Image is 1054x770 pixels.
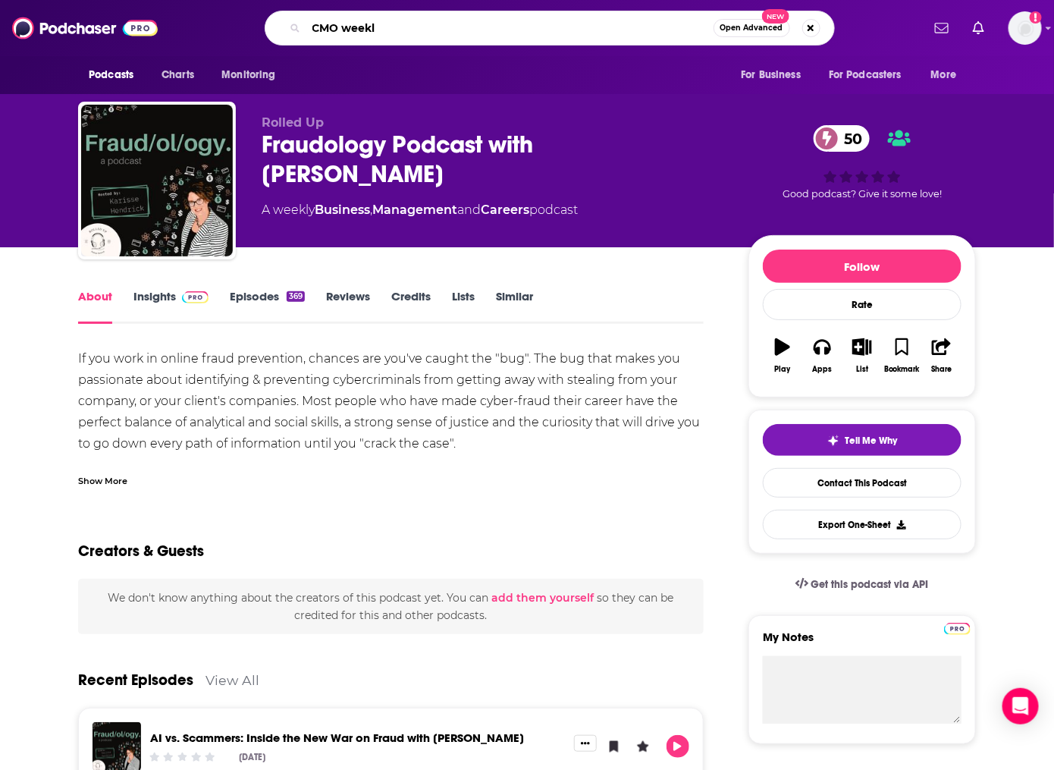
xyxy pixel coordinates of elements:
[829,125,870,152] span: 50
[763,424,961,456] button: tell me why sparkleTell Me Why
[775,365,791,374] div: Play
[720,24,783,32] span: Open Advanced
[481,203,529,217] a: Careers
[603,735,626,758] button: Bookmark Episode
[457,203,481,217] span: and
[1009,11,1042,45] button: Show profile menu
[108,591,673,621] span: We don't know anything about the creators of this podcast yet . You can so they can be credited f...
[315,203,370,217] a: Business
[306,16,714,40] input: Search podcasts, credits, & more...
[802,328,842,383] button: Apps
[763,510,961,539] button: Export One-Sheet
[162,64,194,86] span: Charts
[262,201,578,219] div: A weekly podcast
[287,291,305,302] div: 369
[89,64,133,86] span: Podcasts
[78,289,112,324] a: About
[931,365,952,374] div: Share
[182,291,209,303] img: Podchaser Pro
[452,289,475,324] a: Lists
[763,630,961,656] label: My Notes
[813,365,833,374] div: Apps
[133,289,209,324] a: InsightsPodchaser Pro
[372,203,457,217] a: Management
[1002,688,1039,724] div: Open Intercom Messenger
[148,751,217,762] div: Community Rating: 0 out of 5
[763,328,802,383] button: Play
[783,188,942,200] span: Good podcast? Give it some love!
[574,735,597,752] button: Show More Button
[845,435,898,447] span: Tell Me Why
[152,61,203,90] a: Charts
[741,64,801,86] span: For Business
[829,64,902,86] span: For Podcasters
[1030,11,1042,24] svg: Add a profile image
[762,9,789,24] span: New
[763,468,961,498] a: Contact This Podcast
[150,731,524,745] a: AI vs. Scammers: Inside the New War on Fraud with Frank McKenna
[667,735,689,758] button: Play
[265,11,835,46] div: Search podcasts, credits, & more...
[496,289,533,324] a: Similar
[326,289,370,324] a: Reviews
[967,15,990,41] a: Show notifications dropdown
[931,64,957,86] span: More
[262,115,324,130] span: Rolled Up
[632,735,654,758] button: Leave a Rating
[714,19,790,37] button: Open AdvancedNew
[814,125,870,152] a: 50
[370,203,372,217] span: ,
[944,621,971,635] a: Pro website
[929,15,955,41] a: Show notifications dropdown
[819,61,924,90] button: open menu
[944,623,971,635] img: Podchaser Pro
[827,435,839,447] img: tell me why sparkle
[921,61,976,90] button: open menu
[391,289,431,324] a: Credits
[748,115,976,209] div: 50Good podcast? Give it some love!
[884,365,920,374] div: Bookmark
[78,671,193,690] a: Recent Episodes
[763,289,961,320] div: Rate
[811,578,929,591] span: Get this podcast via API
[78,61,153,90] button: open menu
[856,365,868,374] div: List
[842,328,882,383] button: List
[491,592,594,604] button: add them yourself
[1009,11,1042,45] span: Logged in as ehladik
[730,61,820,90] button: open menu
[78,348,704,688] div: If you work in online fraud prevention, chances are you've caught the "bug". The bug that makes y...
[763,250,961,283] button: Follow
[783,566,941,603] a: Get this podcast via API
[12,14,158,42] img: Podchaser - Follow, Share and Rate Podcasts
[882,328,921,383] button: Bookmark
[211,61,295,90] button: open menu
[205,672,259,688] a: View All
[240,752,266,762] div: [DATE]
[922,328,961,383] button: Share
[78,542,204,561] h2: Creators & Guests
[81,105,233,256] img: Fraudology Podcast with Karisse Hendrick
[221,64,275,86] span: Monitoring
[1009,11,1042,45] img: User Profile
[230,289,305,324] a: Episodes369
